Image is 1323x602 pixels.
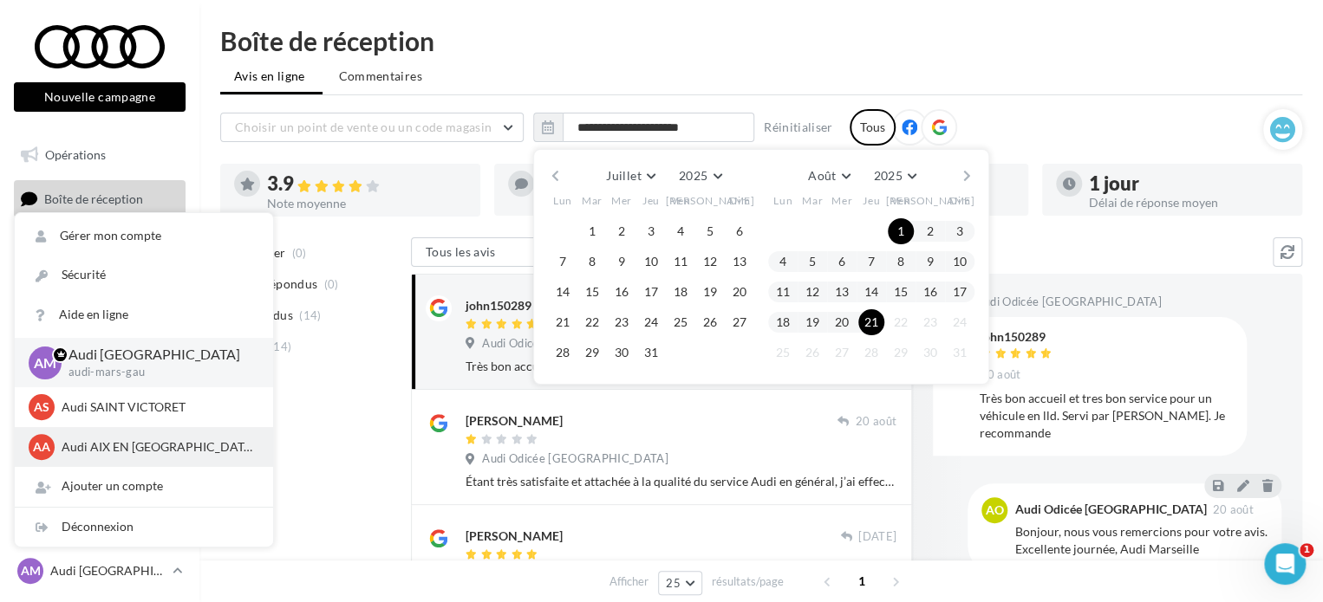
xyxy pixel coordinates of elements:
div: [PERSON_NAME] [466,412,563,430]
span: 20 août [1212,504,1253,515]
span: Jeu [642,193,660,208]
button: 28 [550,340,576,366]
button: 15 [888,279,914,305]
span: Août [808,168,836,183]
button: 26 [799,340,825,366]
span: AM [21,562,41,579]
span: Afficher [609,573,648,590]
span: (0) [292,246,307,260]
span: [DATE] [858,529,896,545]
a: Campagnes [10,268,189,304]
button: 31 [947,340,973,366]
span: 20 août [980,367,1020,383]
button: 22 [579,309,605,335]
button: 18 [770,309,796,335]
span: [PERSON_NAME] [666,193,755,208]
button: 8 [579,249,605,275]
button: 19 [799,309,825,335]
span: 1 [1300,543,1313,557]
div: Délai de réponse moyen [1089,197,1288,209]
p: audi-mars-gau [68,365,245,380]
button: 23 [917,309,943,335]
span: [PERSON_NAME] [886,193,975,208]
button: 9 [917,249,943,275]
button: Choisir un point de vente ou un code magasin [220,113,524,142]
span: 2025 [873,168,902,183]
p: Audi [GEOGRAPHIC_DATA] [68,345,245,365]
span: résultats/page [712,573,784,590]
a: Opérations [10,137,189,173]
div: Très bon accueil et tres bon service pour un véhicule en lld. Servi par [PERSON_NAME]. Je recommande [980,390,1233,442]
button: 7 [858,249,884,275]
button: 22 [888,309,914,335]
p: Audi SAINT VICTORET [62,398,252,416]
a: Aide en ligne [15,295,273,334]
span: 1 [848,567,876,595]
span: Mar [582,193,603,208]
button: 14 [550,279,576,305]
span: Dim [729,193,750,208]
div: Boîte de réception [220,28,1302,54]
button: 13 [829,279,855,305]
button: 10 [638,249,664,275]
div: 3.9 [267,174,466,194]
button: 21 [858,309,884,335]
button: 27 [829,340,855,366]
button: 23 [609,309,635,335]
span: 2025 [679,168,707,183]
span: Audi Odicée [GEOGRAPHIC_DATA] [482,451,668,467]
button: 28 [858,340,884,366]
div: [PERSON_NAME] [466,528,563,545]
span: Opérations [45,147,106,162]
button: 30 [609,340,635,366]
button: 25 [770,340,796,366]
button: 16 [609,279,635,305]
a: PLV et print personnalisable [10,353,189,405]
button: 29 [579,340,605,366]
button: 17 [638,279,664,305]
button: 16 [917,279,943,305]
div: Très bon accueil et tres bon service pour un véhicule en lld. Servi par [PERSON_NAME]. Je recommande [466,358,896,375]
button: 8 [888,249,914,275]
button: 3 [947,218,973,244]
button: 7 [550,249,576,275]
button: 11 [770,279,796,305]
button: 31 [638,340,664,366]
button: 24 [638,309,664,335]
button: Août [801,164,857,188]
button: 13 [727,249,753,275]
div: Audi Odicée [GEOGRAPHIC_DATA] [1014,503,1206,515]
button: 14 [858,279,884,305]
button: 9 [609,249,635,275]
span: (0) [324,277,339,291]
button: 29 [888,340,914,366]
button: 1 [579,218,605,244]
button: 15 [579,279,605,305]
span: Mer [611,193,632,208]
div: Tous [850,109,896,146]
button: 6 [727,218,753,244]
a: Sécurité [15,256,273,295]
button: 20 [727,279,753,305]
div: 1 jour [1089,174,1288,193]
span: AS [34,398,49,416]
button: 12 [697,249,723,275]
span: Tous les avis [426,244,496,259]
span: Non répondus [237,275,317,293]
button: 2025 [866,164,922,188]
button: 5 [799,249,825,275]
button: 2025 [672,164,728,188]
div: Déconnexion [15,508,273,547]
div: Bonjour, nous vous remercions pour votre avis. Excellente journée, Audi Marseille [1014,523,1268,558]
span: 20 août [856,414,896,430]
div: Étant très satisfaite et attachée à la qualité du service Audi en général, j’ai effectué des répa... [466,473,896,490]
span: Audi Odicée [GEOGRAPHIC_DATA] [975,295,1161,310]
span: AO [986,502,1004,519]
button: 1 [888,218,914,244]
span: Mer [831,193,852,208]
button: 21 [550,309,576,335]
button: 2 [917,218,943,244]
span: Mar [802,193,823,208]
span: AM [34,353,56,372]
button: 17 [947,279,973,305]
